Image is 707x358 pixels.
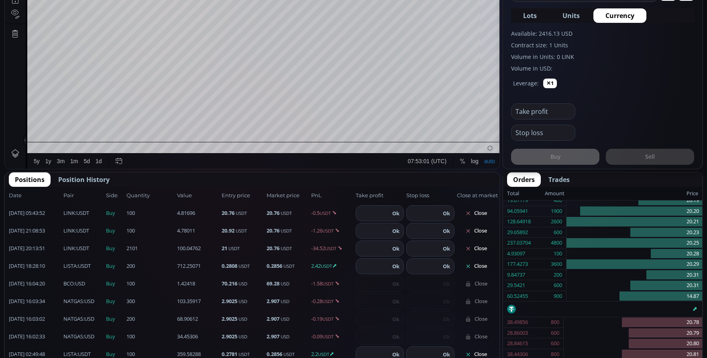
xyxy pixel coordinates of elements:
b: 70.216 [222,280,237,287]
b: 20.76 [267,209,279,216]
div: 1m [65,352,73,358]
span: Buy [106,245,124,253]
span: Positions [15,175,45,184]
div: 5y [29,352,35,358]
b: 0.2808 [222,262,237,269]
button: Ok [440,227,452,235]
b: LISTA [63,262,77,269]
div: 20.76 [143,20,156,26]
div: 5d [79,352,86,358]
b: NATGAS [63,315,83,322]
span: -0.28 [311,297,353,305]
b: 0.2856 [267,350,282,358]
span: [DATE] 16:02:33 [9,333,61,341]
div: 100 [554,249,562,259]
small: USD [281,316,289,322]
button: Ok [440,244,452,253]
div: Compare [109,4,132,11]
div: Amount [545,188,564,199]
b: 20.92 [222,227,234,234]
b: NATGAS [63,333,83,340]
div: 20.78 [564,317,702,328]
span: Buy [106,297,124,305]
button: Close [457,207,495,220]
div: 9.84737 [507,270,525,280]
div: 29.5421 [507,280,525,291]
div: 1d [91,352,97,358]
b: LINK [63,209,75,216]
span: Close at market [457,192,495,200]
button: Close [457,242,495,255]
div: 3m [52,352,60,358]
span: Entry price [222,192,264,200]
span: Market price [267,192,309,200]
small: USDT [321,263,332,269]
b: 20.76 [267,227,279,234]
button: Ok [390,227,402,235]
small: USDT [318,351,329,357]
small: USDT [325,245,336,251]
div: H [120,20,124,26]
div: 1900 [551,206,562,216]
small: USDT [281,245,292,251]
b: BCO [63,280,74,287]
div: 600 [551,328,559,338]
button: Ok [390,209,402,218]
small: USDT [283,263,295,269]
span: PnL [311,192,353,200]
b: 2.907 [267,315,279,322]
div: More [93,18,104,26]
b: LINK [63,245,75,252]
span: Lots [523,11,537,20]
button: Orders [507,172,541,187]
div: Chainlink [49,18,80,26]
div: 14.87 [566,291,702,301]
small: USDT [320,210,331,216]
small: USD [281,281,289,287]
div: −0.02 (−0.10%) [178,20,214,26]
span: 200 [126,262,175,270]
div: 20.19 [566,195,702,206]
div: 200 [554,270,562,280]
small: USDT [236,210,247,216]
b: 20.76 [222,209,234,216]
span: [DATE] 18:28:10 [9,262,61,270]
span: :USD [63,280,85,288]
span: Position History [58,175,110,184]
small: USDT [238,263,250,269]
button: Ok [390,262,402,271]
div: 20.28 [566,249,702,259]
div: 177.4273 [507,259,528,269]
div: 20.79 [564,328,702,339]
span: [DATE] 05:43:52 [9,209,61,217]
b: 20.76 [267,245,279,252]
div: log [466,352,474,358]
span: Units [562,11,580,20]
span: 4.81696 [177,209,219,217]
div: 60.52455 [507,291,528,301]
button: Close [457,260,495,273]
span: 2.42 [311,262,353,270]
div: auto [479,352,490,358]
label: Leverage: [513,79,539,87]
span: :USDT [63,245,89,253]
button: Trades [542,172,576,187]
span: Quantity [126,192,175,200]
small: USD [238,281,247,287]
label: Volume in Units: 0 LINK [511,53,694,61]
div: 4800 [551,238,562,248]
div: 20.20 [566,206,702,217]
label: Volume in USD: [511,64,694,73]
b: 0.2856 [267,262,282,269]
div: Volume [26,29,43,35]
div: 2600 [551,216,562,227]
span: Value [177,192,219,200]
div: 189.22 [47,29,63,35]
div: 20.80 [124,20,137,26]
span: :USD [63,315,94,323]
span: :USDT [63,262,91,270]
div: 5 [41,18,49,26]
span: -0.19 [311,315,353,323]
div: 4.93097 [507,249,525,259]
div: 600 [554,227,562,238]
